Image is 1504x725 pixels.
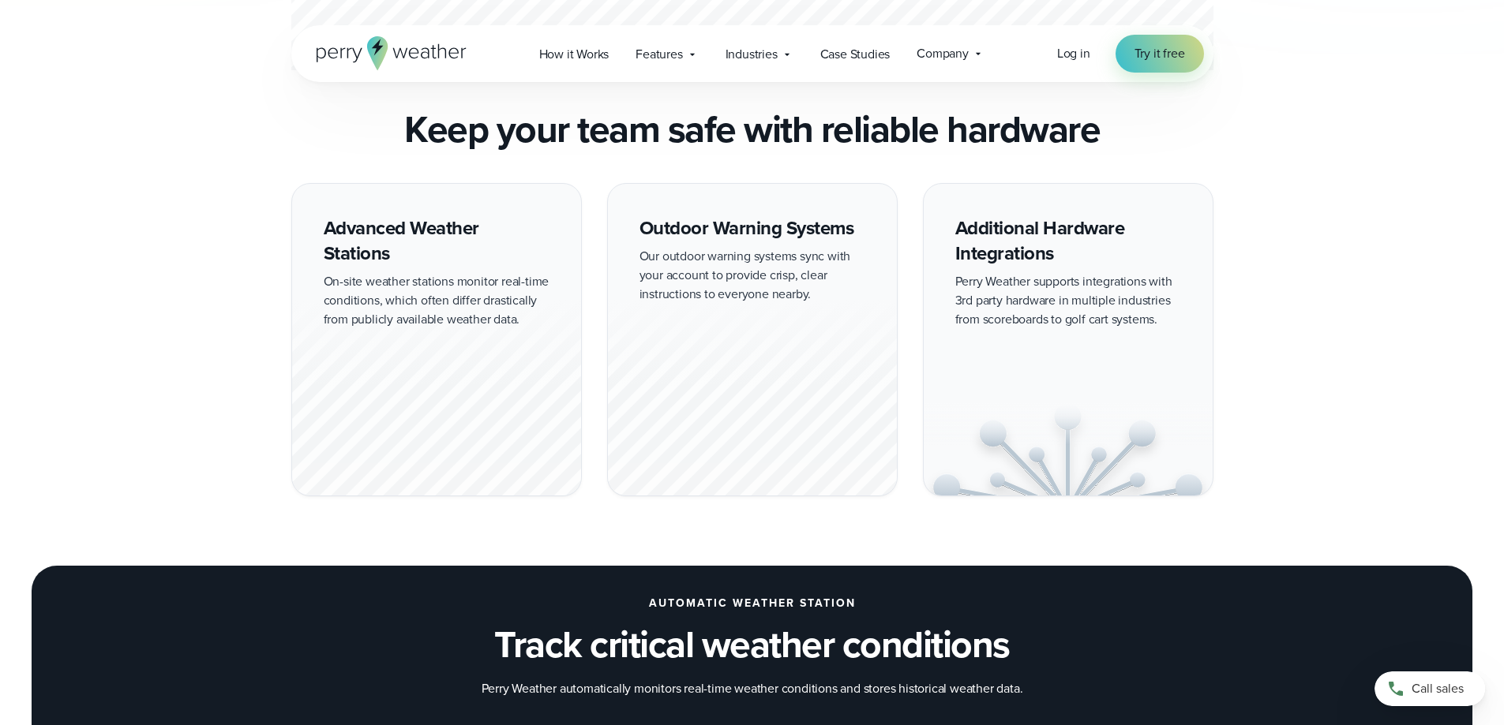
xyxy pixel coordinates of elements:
[924,403,1213,496] img: Integration-Light.svg
[726,45,778,64] span: Industries
[1116,35,1204,73] a: Try it free
[1057,44,1090,63] a: Log in
[807,38,904,70] a: Case Studies
[404,107,1100,151] h2: Keep your team safe with reliable hardware
[1057,44,1090,62] span: Log in
[917,44,969,63] span: Company
[482,679,1023,698] p: Perry Weather automatically monitors real-time weather conditions and stores historical weather d...
[539,45,609,64] span: How it Works
[1412,679,1464,698] span: Call sales
[526,38,623,70] a: How it Works
[649,597,856,610] h2: AUTOMATIC WEATHER STATION
[1135,44,1185,63] span: Try it free
[820,45,891,64] span: Case Studies
[636,45,682,64] span: Features
[494,622,1010,667] h3: Track critical weather conditions
[1375,671,1485,706] a: Call sales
